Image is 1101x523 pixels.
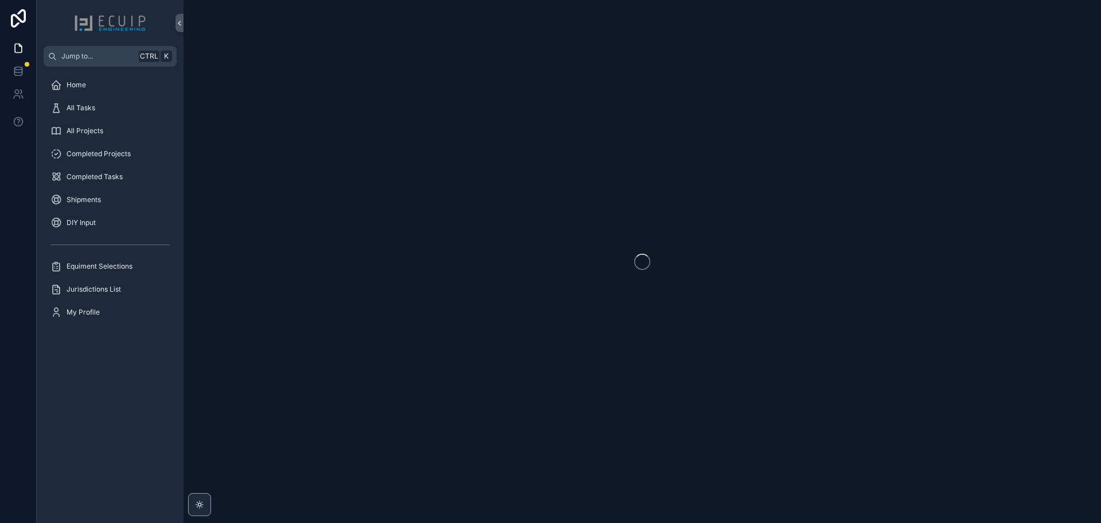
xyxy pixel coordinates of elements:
[44,75,177,95] a: Home
[44,166,177,187] a: Completed Tasks
[139,51,159,62] span: Ctrl
[44,189,177,210] a: Shipments
[67,262,132,271] span: Equiment Selections
[67,172,123,181] span: Completed Tasks
[44,46,177,67] button: Jump to...CtrlK
[61,52,134,61] span: Jump to...
[67,285,121,294] span: Jurisdictions List
[44,256,177,277] a: Equiment Selections
[67,126,103,135] span: All Projects
[44,144,177,164] a: Completed Projects
[67,80,86,90] span: Home
[67,218,96,227] span: DIY Input
[44,212,177,233] a: DIY Input
[74,14,146,32] img: App logo
[67,195,101,204] span: Shipments
[162,52,171,61] span: K
[44,121,177,141] a: All Projects
[44,98,177,118] a: All Tasks
[44,302,177,323] a: My Profile
[44,279,177,300] a: Jurisdictions List
[67,308,100,317] span: My Profile
[67,149,131,158] span: Completed Projects
[67,103,95,113] span: All Tasks
[37,67,183,338] div: scrollable content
